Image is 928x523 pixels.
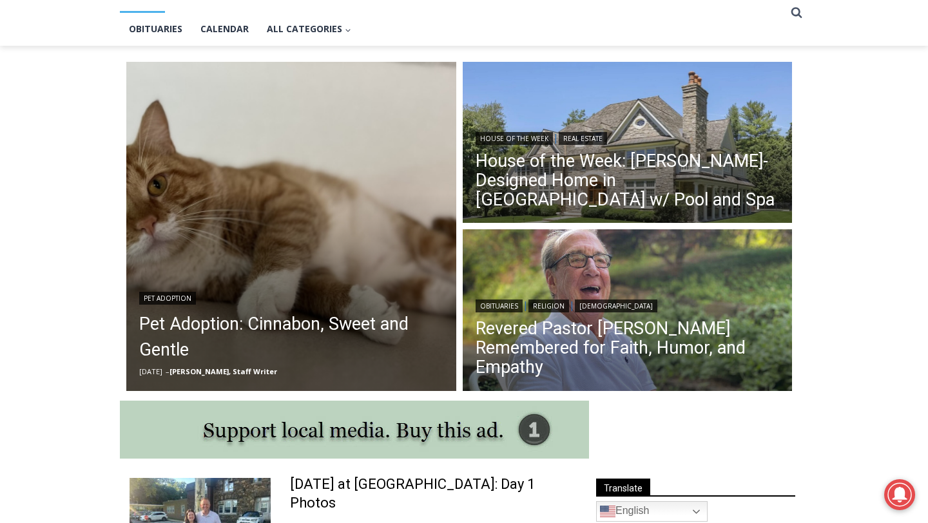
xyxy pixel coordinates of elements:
[476,151,780,209] a: House of the Week: [PERSON_NAME]-Designed Home in [GEOGRAPHIC_DATA] w/ Pool and Spa
[476,300,523,312] a: Obituaries
[139,292,196,305] a: Pet Adoption
[4,133,126,182] span: Open Tues. - Sun. [PHONE_NUMBER]
[785,1,808,24] button: View Search Form
[596,501,708,522] a: English
[1,129,130,160] a: Open Tues. - Sun. [PHONE_NUMBER]
[258,13,360,45] button: Child menu of All Categories
[463,62,793,227] img: 28 Thunder Mountain Road, Greenwich
[133,81,189,154] div: "the precise, almost orchestrated movements of cutting and assembling sushi and [PERSON_NAME] mak...
[120,13,191,45] a: Obituaries
[463,229,793,394] a: Read More Revered Pastor Donald Poole Jr. Remembered for Faith, Humor, and Empathy
[139,366,162,376] time: [DATE]
[169,366,277,376] a: [PERSON_NAME], Staff Writer
[337,128,597,157] span: Intern @ [DOMAIN_NAME]
[476,319,780,377] a: Revered Pastor [PERSON_NAME] Remembered for Faith, Humor, and Empathy
[166,366,169,376] span: –
[559,132,607,145] a: Real Estate
[596,479,650,496] span: Translate
[476,129,780,145] div: |
[126,62,456,392] img: (PHOTO: Cinnabon. Contributed.)
[528,300,569,312] a: Religion
[126,62,456,392] a: Read More Pet Adoption: Cinnabon, Sweet and Gentle
[463,62,793,227] a: Read More House of the Week: Rich Granoff-Designed Home in Greenwich w/ Pool and Spa
[325,1,609,125] div: "[PERSON_NAME] and I covered the [DATE] Parade, which was a really eye opening experience as I ha...
[310,125,624,160] a: Intern @ [DOMAIN_NAME]
[575,300,657,312] a: [DEMOGRAPHIC_DATA]
[600,504,615,519] img: en
[191,13,258,45] a: Calendar
[463,229,793,394] img: Obituary - Donald Poole - 2
[476,132,553,145] a: House of the Week
[139,311,443,363] a: Pet Adoption: Cinnabon, Sweet and Gentle
[120,401,589,459] img: support local media, buy this ad
[476,297,780,312] div: | |
[290,475,573,512] a: [DATE] at [GEOGRAPHIC_DATA]: Day 1 Photos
